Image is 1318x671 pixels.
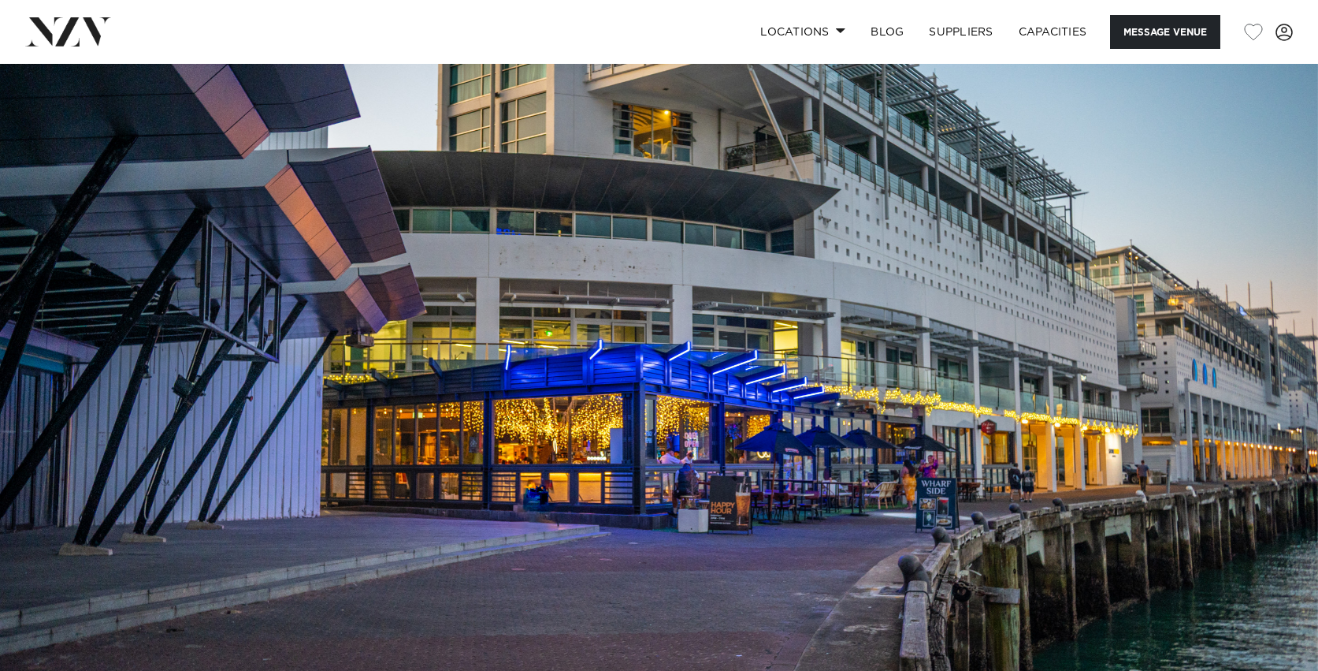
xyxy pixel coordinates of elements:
[1110,15,1220,49] button: Message Venue
[916,15,1005,49] a: SUPPLIERS
[748,15,858,49] a: Locations
[1006,15,1100,49] a: Capacities
[25,17,111,46] img: nzv-logo.png
[858,15,916,49] a: BLOG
